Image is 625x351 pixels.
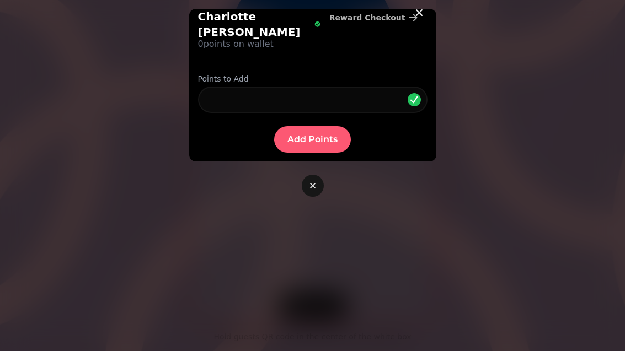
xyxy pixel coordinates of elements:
p: Charlotte [PERSON_NAME] [198,9,312,40]
button: Add Points [274,126,351,153]
p: 0 points on wallet [198,37,320,51]
button: Reward Checkout [320,9,428,26]
span: Reward Checkout [329,14,405,21]
span: Add Points [287,135,338,144]
label: Points to Add [198,73,428,84]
